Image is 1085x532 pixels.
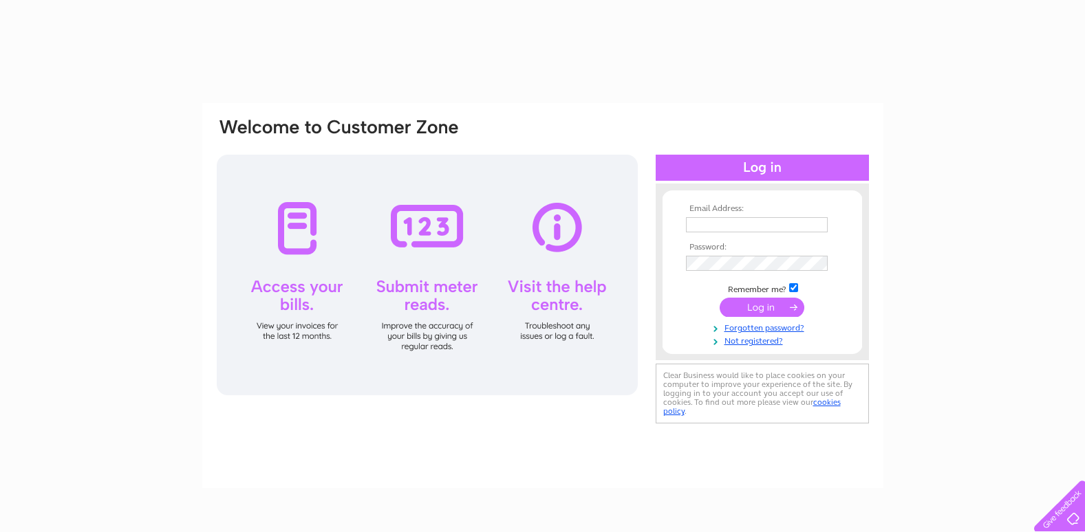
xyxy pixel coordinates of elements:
a: Forgotten password? [686,320,842,333]
td: Remember me? [683,281,842,295]
a: cookies policy [663,397,841,416]
th: Email Address: [683,204,842,214]
a: Not registered? [686,333,842,346]
div: Clear Business would like to place cookies on your computer to improve your experience of the sit... [656,364,869,423]
th: Password: [683,243,842,252]
input: Submit [720,298,804,317]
